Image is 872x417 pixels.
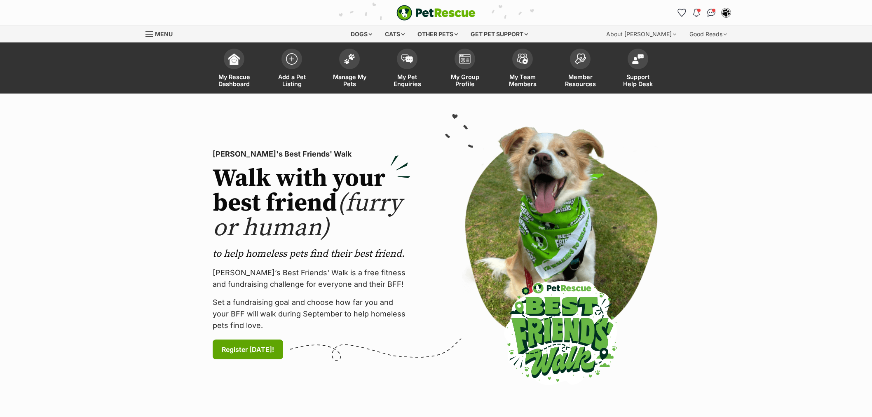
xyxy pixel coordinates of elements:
[155,30,173,37] span: Menu
[228,53,240,65] img: dashboard-icon-eb2f2d2d3e046f16d808141f083e7271f6b2e854fb5c12c21221c1fb7104beca.svg
[609,45,667,94] a: Support Help Desk
[684,26,733,42] div: Good Reads
[504,73,541,87] span: My Team Members
[517,54,528,64] img: team-members-icon-5396bd8760b3fe7c0b43da4ab00e1e3bb1a5d9ba89233759b79545d2d3fc5d0d.svg
[222,344,274,354] span: Register [DATE]!
[396,5,476,21] a: PetRescue
[446,73,483,87] span: My Group Profile
[396,5,476,21] img: logo-e224e6f780fb5917bec1dbf3a21bbac754714ae5b6737aabdf751b685950b380.svg
[722,9,730,17] img: Lynda Smith profile pic
[213,247,410,260] p: to help homeless pets find their best friend.
[619,73,656,87] span: Support Help Desk
[213,340,283,359] a: Register [DATE]!
[675,6,688,19] a: Favourites
[551,45,609,94] a: Member Resources
[213,148,410,160] p: [PERSON_NAME]'s Best Friends' Walk
[632,54,644,64] img: help-desk-icon-fdf02630f3aa405de69fd3d07c3f3aa587a6932b1a1747fa1d2bba05be0121f9.svg
[263,45,321,94] a: Add a Pet Listing
[379,26,410,42] div: Cats
[331,73,368,87] span: Manage My Pets
[720,6,733,19] button: My account
[600,26,682,42] div: About [PERSON_NAME]
[205,45,263,94] a: My Rescue Dashboard
[436,45,494,94] a: My Group Profile
[321,45,378,94] a: Manage My Pets
[574,53,586,64] img: member-resources-icon-8e73f808a243e03378d46382f2149f9095a855e16c252ad45f914b54edf8863c.svg
[345,26,378,42] div: Dogs
[465,26,534,42] div: Get pet support
[412,26,464,42] div: Other pets
[286,53,298,65] img: add-pet-listing-icon-0afa8454b4691262ce3f59096e99ab1cd57d4a30225e0717b998d2c9b9846f56.svg
[401,54,413,63] img: pet-enquiries-icon-7e3ad2cf08bfb03b45e93fb7055b45f3efa6380592205ae92323e6603595dc1f.svg
[213,166,410,241] h2: Walk with your best friend
[705,6,718,19] a: Conversations
[459,54,471,64] img: group-profile-icon-3fa3cf56718a62981997c0bc7e787c4b2cf8bcc04b72c1350f741eb67cf2f40e.svg
[213,297,410,331] p: Set a fundraising goal and choose how far you and your BFF will walk during September to help hom...
[273,73,310,87] span: Add a Pet Listing
[213,188,402,244] span: (furry or human)
[693,9,700,17] img: notifications-46538b983faf8c2785f20acdc204bb7945ddae34d4c08c2a6579f10ce5e182be.svg
[389,73,426,87] span: My Pet Enquiries
[707,9,716,17] img: chat-41dd97257d64d25036548639549fe6c8038ab92f7586957e7f3b1b290dea8141.svg
[494,45,551,94] a: My Team Members
[690,6,703,19] button: Notifications
[378,45,436,94] a: My Pet Enquiries
[216,73,253,87] span: My Rescue Dashboard
[675,6,733,19] ul: Account quick links
[562,73,599,87] span: Member Resources
[145,26,178,41] a: Menu
[213,267,410,290] p: [PERSON_NAME]’s Best Friends' Walk is a free fitness and fundraising challenge for everyone and t...
[344,54,355,64] img: manage-my-pets-icon-02211641906a0b7f246fdf0571729dbe1e7629f14944591b6c1af311fb30b64b.svg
